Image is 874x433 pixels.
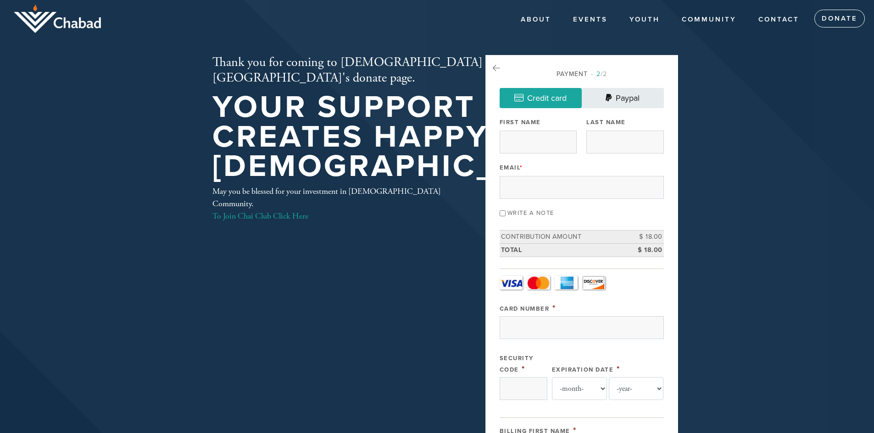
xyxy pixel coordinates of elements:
[500,164,523,172] label: Email
[566,11,614,28] a: Events
[520,164,523,171] span: This field is required.
[582,276,605,290] a: Discover
[500,88,582,108] a: Credit card
[212,211,308,221] a: To Join Chai Club Click Here
[752,11,806,28] a: Contact
[514,11,558,28] a: About
[552,303,556,313] span: This field is required.
[623,243,664,257] td: $ 18.00
[500,118,541,126] label: First Name
[552,377,607,400] select: Expiration Date month
[500,305,550,312] label: Card Number
[212,185,456,222] div: May you be blessed for your investment in [DEMOGRAPHIC_DATA] Community.
[14,5,101,33] img: logo_half.png
[555,276,578,290] a: Amex
[500,355,534,373] label: Security Code
[582,88,664,108] a: Paypal
[500,69,664,79] div: Payment
[617,364,620,374] span: This field is required.
[623,230,664,244] td: $ 18.00
[623,11,667,28] a: YOUTH
[500,243,623,257] td: Total
[500,276,523,290] a: Visa
[507,209,554,217] label: Write a note
[596,70,601,78] span: 2
[500,230,623,244] td: Contribution Amount
[586,118,626,126] label: Last Name
[591,70,607,78] span: /2
[527,276,550,290] a: MasterCard
[522,364,525,374] span: This field is required.
[814,10,865,28] a: Donate
[212,55,606,86] h2: Thank you for coming to [DEMOGRAPHIC_DATA][GEOGRAPHIC_DATA]'s donate page.
[212,93,606,181] h1: Your support creates happy [DEMOGRAPHIC_DATA]!
[675,11,743,28] a: COMMUNITY
[552,366,614,373] label: Expiration Date
[609,377,664,400] select: Expiration Date year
